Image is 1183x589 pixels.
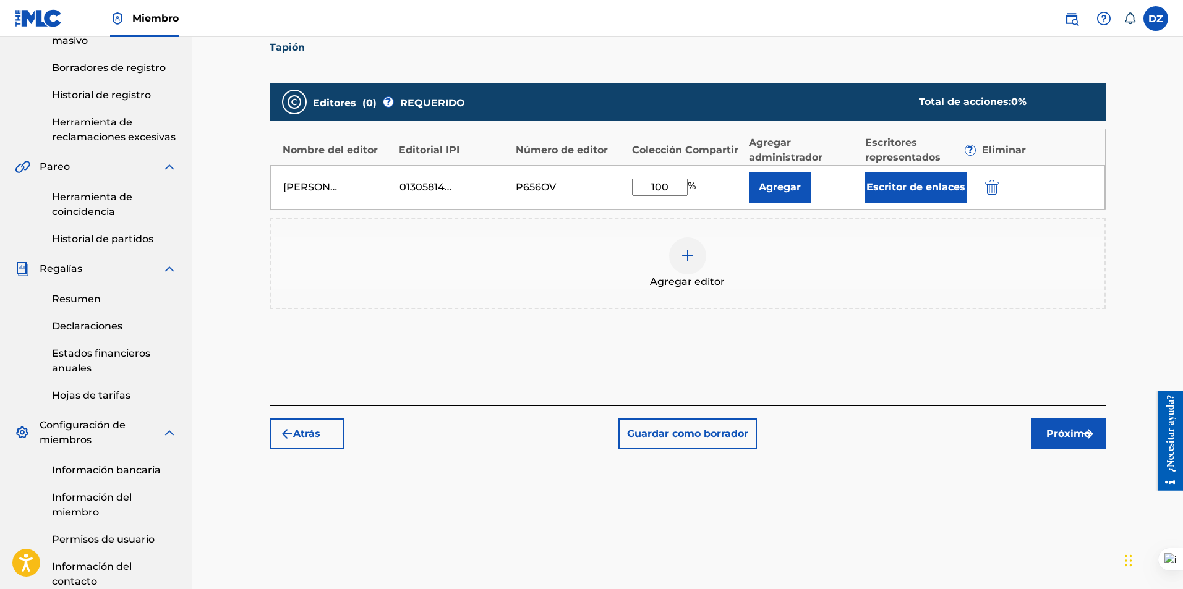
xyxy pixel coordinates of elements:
a: Búsqueda pública [1059,6,1084,31]
font: ) [373,97,377,109]
a: Historial de registro [52,88,177,103]
img: agregar [680,248,695,263]
button: Escritor de enlaces [865,172,967,203]
font: Tapión [270,41,305,53]
a: Herramienta de coincidencia [52,190,177,219]
iframe: Centro de recursos [1148,391,1183,491]
font: Miembro [132,12,179,24]
a: Estados financieros anuales [52,346,177,376]
a: Información del miembro [52,490,177,520]
button: Agregar [749,172,811,203]
font: Hojas de tarifas [52,389,130,401]
button: Próximo [1031,418,1106,449]
a: Declaraciones [52,319,177,334]
font: Historial de registro [52,89,151,101]
font: Declaraciones [52,320,122,332]
a: Hojas de tarifas [52,388,177,403]
button: Guardar como borrador [618,418,757,449]
font: Número de editor [516,144,608,156]
font: Regalías [40,263,82,274]
font: Nombre del editor [283,144,378,156]
font: Permisos de usuario [52,533,155,545]
img: ayuda [1096,11,1111,26]
img: expandir [162,425,177,440]
font: Borradores de registro [52,62,166,74]
font: Atrás [293,428,320,439]
div: Notificaciones [1124,12,1136,25]
div: Arrastrar [1125,542,1132,579]
font: Herramienta de coincidencia [52,191,132,218]
a: Información bancaria [52,463,177,478]
font: Agregar administrador [749,137,822,163]
a: Resumen [52,292,177,307]
font: Agregar editor [650,276,725,287]
img: 7ee5dd4eb1f8a8e3ef2f.svg [280,426,294,441]
font: Agregar [759,181,801,193]
font: ¿Necesitar ayuda? [17,3,27,80]
div: Menú de usuario [1143,6,1168,31]
font: Herramienta de reclamaciones excesivas [52,116,176,143]
img: 12a2ab48e56ec057fbd8.svg [985,180,999,195]
font: % [1018,96,1027,108]
font: Configuración de miembros [40,419,126,446]
img: Logotipo del MLC [15,9,62,27]
font: Escritores representados [865,137,941,163]
font: Historial de partidos [52,233,153,245]
font: Escritor de enlaces [866,181,965,193]
font: Información del contacto [52,561,132,587]
font: 0 [366,97,373,109]
font: ( [362,97,366,109]
font: Colección Compartir [632,144,738,156]
a: Herramienta de reclamaciones excesivas [52,115,177,145]
font: Próximo [1046,428,1090,439]
img: buscar [1064,11,1079,26]
font: Eliminar [982,144,1026,156]
font: 0 [1011,96,1018,108]
button: Atrás [270,418,344,449]
font: ? [385,96,391,108]
div: Ayuda [1091,6,1116,31]
a: Información del contacto [52,559,177,589]
a: Borradores de registro [52,61,177,75]
font: Guardar como borrador [627,428,748,439]
a: Historial de partidos [52,232,177,247]
font: Información del miembro [52,491,132,518]
img: Pareo [15,159,30,174]
font: REQUERIDO [400,97,465,109]
font: Resumen [52,293,101,305]
font: Total de acciones: [919,96,1011,108]
img: Regalías [15,261,30,276]
font: ? [967,144,973,156]
font: Editorial IPI [399,144,459,156]
img: editores [287,95,302,109]
font: Editores [313,97,356,109]
iframe: Widget de chat [1121,530,1183,589]
img: Titular de los derechos superior [110,11,125,26]
img: expandir [162,261,177,276]
font: Información bancaria [52,464,161,476]
font: % [688,180,696,192]
img: f7272a7cc735f4ea7f67.svg [1081,426,1096,441]
font: Pareo [40,161,70,172]
font: Estados financieros anuales [52,347,150,374]
a: Permisos de usuario [52,532,177,547]
img: expandir [162,159,177,174]
img: Configuración de miembros [15,425,30,440]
